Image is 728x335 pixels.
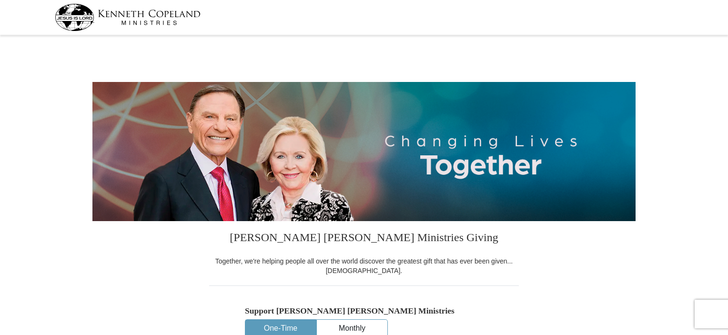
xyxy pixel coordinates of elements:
h3: [PERSON_NAME] [PERSON_NAME] Ministries Giving [209,221,519,256]
div: Together, we're helping people all over the world discover the greatest gift that has ever been g... [209,256,519,275]
img: kcm-header-logo.svg [55,4,201,31]
h5: Support [PERSON_NAME] [PERSON_NAME] Ministries [245,306,483,316]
